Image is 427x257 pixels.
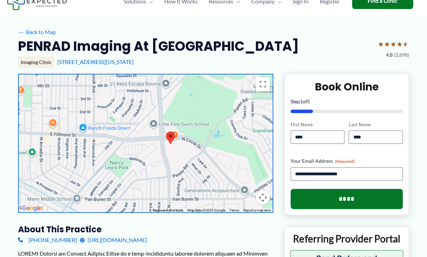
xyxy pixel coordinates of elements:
span: (2,898) [394,50,409,59]
label: Last Name [349,121,403,128]
a: Terms (opens in new tab) [229,208,239,212]
a: [PHONE_NUMBER] [18,235,77,245]
a: [URL][DOMAIN_NAME] [80,235,147,245]
span: ★ [390,38,396,50]
label: Your Email Address [291,158,403,164]
span: Map data ©2025 Google [187,208,225,212]
h3: About this practice [18,224,273,235]
span: 4.8 [386,50,393,59]
a: [STREET_ADDRESS][US_STATE] [57,58,134,65]
span: 5 [307,98,310,104]
a: Open this area in Google Maps (opens a new window) [20,204,43,213]
h2: PENRAD Imaging at [GEOGRAPHIC_DATA] [18,38,299,55]
p: Step of [291,99,403,104]
button: Keyboard shortcuts [153,208,183,213]
button: Map camera controls [256,191,270,204]
span: ← [18,29,25,35]
span: 1 [300,98,303,104]
span: ★ [384,38,390,50]
label: First Name [291,121,345,128]
span: ★ [403,38,409,50]
span: ★ [378,38,384,50]
div: Imaging Clinic [18,56,55,68]
span: ★ [396,38,403,50]
span: (Required) [335,159,355,164]
img: Google [20,204,43,213]
a: ←Back to Map [18,27,56,37]
a: Report a map error [243,208,271,212]
button: Toggle fullscreen view [256,77,270,91]
p: Referring Provider Portal [290,232,403,245]
h2: Book Online [291,80,403,94]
